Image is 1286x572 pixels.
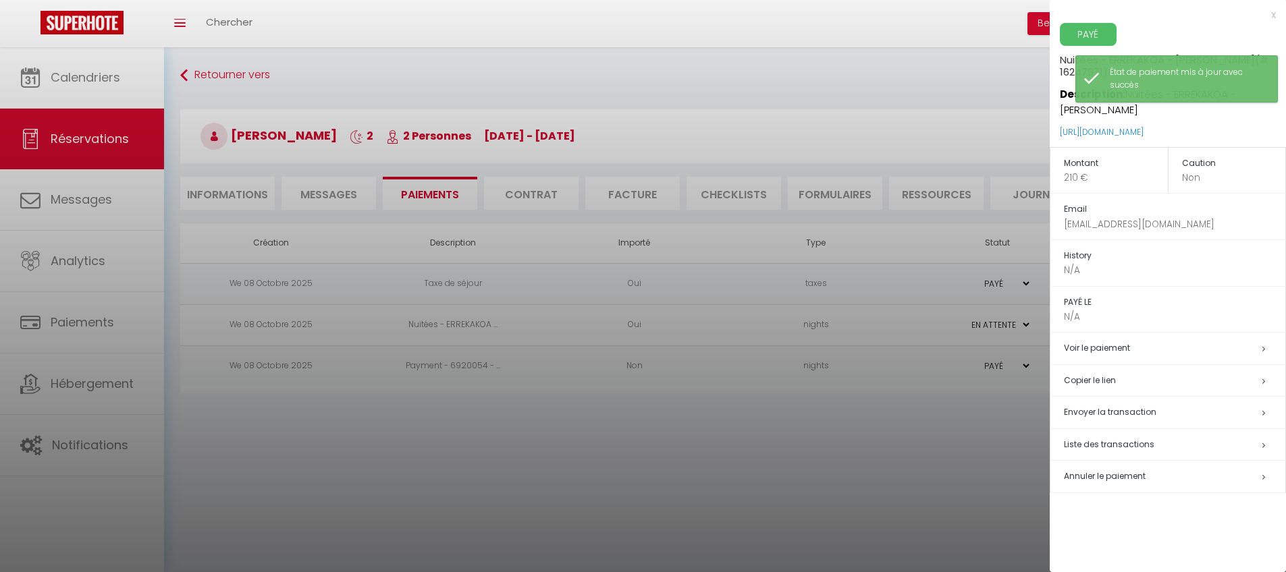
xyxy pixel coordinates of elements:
span: Annuler le paiement [1064,470,1146,482]
div: x [1050,7,1276,23]
p: N/A [1064,310,1285,324]
p: N/A [1064,263,1285,277]
h5: Caution [1182,156,1286,171]
strong: Description: [1060,87,1125,101]
span: Envoyer la transaction [1064,406,1156,418]
h5: PAYÉ LE [1064,295,1285,310]
a: Voir le paiement [1064,342,1130,353]
div: État de paiement mis à jour avec succès [1110,66,1264,92]
span: PAYÉ [1060,23,1117,46]
p: [EMAIL_ADDRESS][DOMAIN_NAME] [1064,217,1285,231]
a: [URL][DOMAIN_NAME] [1060,126,1144,138]
p: Nuitées - ERREKAKOA - [PERSON_NAME] [1060,78,1286,118]
span: Liste des transactions [1064,438,1154,450]
h5: Email [1064,202,1285,217]
h5: Montant [1064,156,1168,171]
h5: Nuitées - ERREKAKOA - [PERSON_NAME] [1060,46,1286,78]
h5: History [1064,248,1285,264]
span: (# 16247971) [1060,53,1268,79]
p: Non [1182,171,1286,185]
p: 210 € [1064,171,1168,185]
h5: Copier le lien [1064,373,1285,389]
